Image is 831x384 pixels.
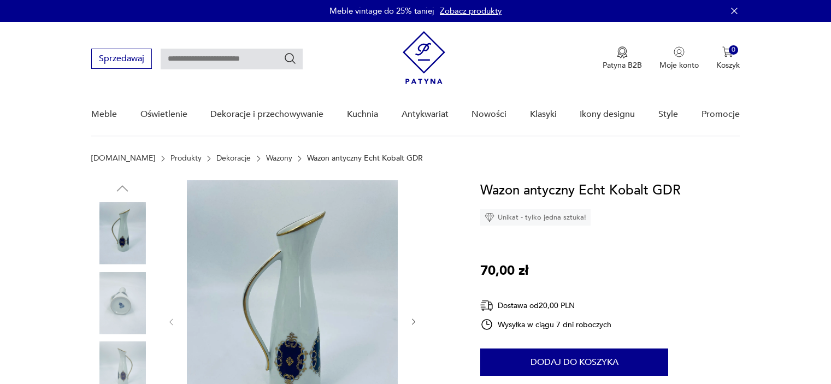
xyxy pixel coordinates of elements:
button: Moje konto [659,46,699,70]
a: Kuchnia [347,93,378,135]
button: 0Koszyk [716,46,740,70]
button: Sprzedawaj [91,49,152,69]
img: Ikona medalu [617,46,628,58]
div: Wysyłka w ciągu 7 dni roboczych [480,318,611,331]
a: Sprzedawaj [91,56,152,63]
a: Meble [91,93,117,135]
a: Style [658,93,678,135]
a: Produkty [170,154,202,163]
a: Ikonka użytkownikaMoje konto [659,46,699,70]
button: Dodaj do koszyka [480,348,668,376]
img: Ikona koszyka [722,46,733,57]
button: Szukaj [284,52,297,65]
div: 0 [729,45,738,55]
a: Oświetlenie [140,93,187,135]
p: Moje konto [659,60,699,70]
img: Ikona diamentu [485,212,494,222]
button: Patyna B2B [603,46,642,70]
a: Zobacz produkty [440,5,502,16]
img: Zdjęcie produktu Wazon antyczny Echt Kobalt GDR [91,272,154,334]
a: Nowości [472,93,506,135]
a: Dekoracje i przechowywanie [210,93,323,135]
h1: Wazon antyczny Echt Kobalt GDR [480,180,681,201]
a: Wazony [266,154,292,163]
a: Ikony designu [580,93,635,135]
div: Dostawa od 20,00 PLN [480,299,611,312]
a: [DOMAIN_NAME] [91,154,155,163]
p: 70,00 zł [480,261,528,281]
p: Patyna B2B [603,60,642,70]
p: Wazon antyczny Echt Kobalt GDR [307,154,423,163]
a: Antykwariat [402,93,449,135]
a: Dekoracje [216,154,251,163]
p: Meble vintage do 25% taniej [329,5,434,16]
div: Unikat - tylko jedna sztuka! [480,209,591,226]
a: Klasyki [530,93,557,135]
img: Ikonka użytkownika [674,46,685,57]
img: Ikona dostawy [480,299,493,312]
img: Zdjęcie produktu Wazon antyczny Echt Kobalt GDR [91,202,154,264]
p: Koszyk [716,60,740,70]
a: Ikona medaluPatyna B2B [603,46,642,70]
a: Promocje [702,93,740,135]
img: Patyna - sklep z meblami i dekoracjami vintage [403,31,445,84]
